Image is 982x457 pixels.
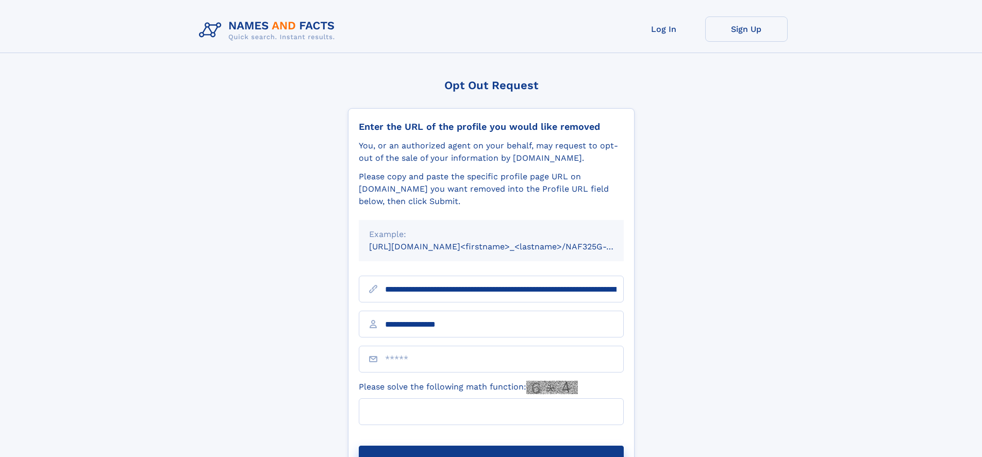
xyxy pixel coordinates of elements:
div: Example: [369,228,613,241]
div: Opt Out Request [348,79,635,92]
label: Please solve the following math function: [359,381,578,394]
div: Please copy and paste the specific profile page URL on [DOMAIN_NAME] you want removed into the Pr... [359,171,624,208]
small: [URL][DOMAIN_NAME]<firstname>_<lastname>/NAF325G-xxxxxxxx [369,242,643,251]
a: Sign Up [705,16,788,42]
div: You, or an authorized agent on your behalf, may request to opt-out of the sale of your informatio... [359,140,624,164]
div: Enter the URL of the profile you would like removed [359,121,624,132]
a: Log In [623,16,705,42]
img: Logo Names and Facts [195,16,343,44]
